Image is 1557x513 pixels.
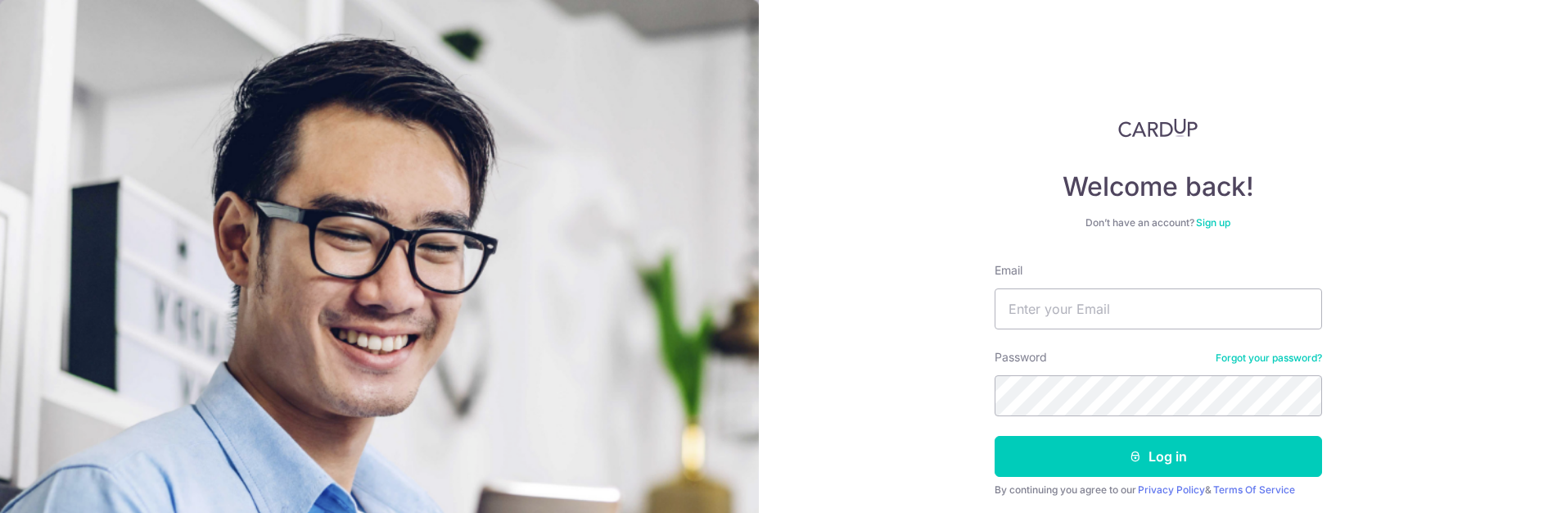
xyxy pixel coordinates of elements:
label: Password [995,349,1047,365]
a: Privacy Policy [1138,483,1205,496]
button: Log in [995,436,1322,477]
h4: Welcome back! [995,170,1322,203]
a: Forgot your password? [1216,352,1322,365]
label: Email [995,262,1022,279]
img: CardUp Logo [1118,118,1198,138]
div: Don’t have an account? [995,216,1322,229]
a: Sign up [1196,216,1230,229]
a: Terms Of Service [1213,483,1295,496]
div: By continuing you agree to our & [995,483,1322,497]
input: Enter your Email [995,288,1322,329]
